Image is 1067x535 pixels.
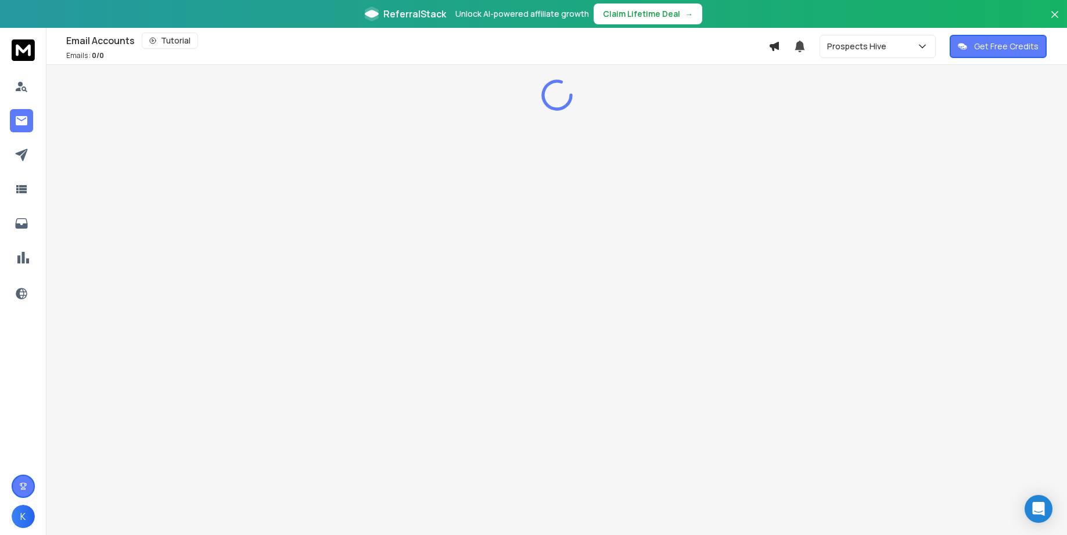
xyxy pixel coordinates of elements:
[142,32,198,49] button: Tutorial
[594,3,702,24] button: Claim Lifetime Deal→
[66,51,104,60] p: Emails :
[950,35,1047,58] button: Get Free Credits
[685,8,693,20] span: →
[383,7,446,21] span: ReferralStack
[1047,7,1062,35] button: Close banner
[12,505,35,528] button: K
[455,8,589,20] p: Unlock AI-powered affiliate growth
[974,41,1039,52] p: Get Free Credits
[1025,495,1052,523] div: Open Intercom Messenger
[66,32,768,49] div: Email Accounts
[92,50,104,60] span: 0 / 0
[827,41,891,52] p: Prospects Hive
